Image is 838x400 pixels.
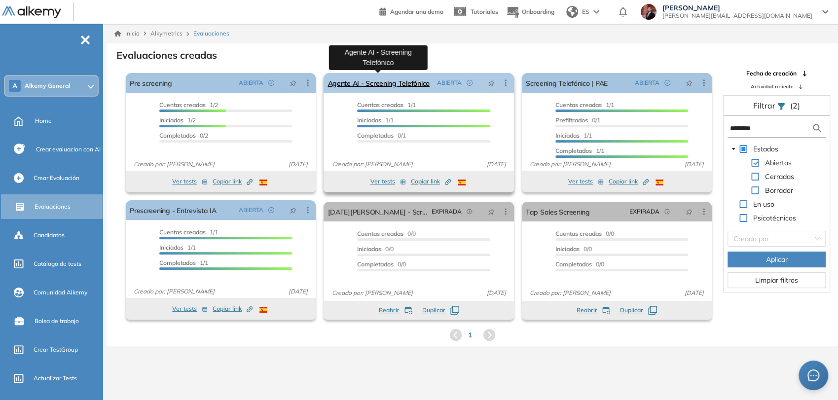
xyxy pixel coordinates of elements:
span: Creado por: [PERSON_NAME] [526,289,615,297]
img: ESP [259,180,267,185]
span: Iniciadas [357,116,381,124]
h3: Evaluaciones creadas [116,49,217,61]
span: Abiertas [763,157,794,169]
button: pushpin [282,75,304,91]
a: Tap Sales Screening [526,202,590,221]
span: [DATE] [681,160,708,169]
span: Completados [555,147,592,154]
span: Limpiar filtros [755,275,798,286]
span: 1/1 [159,259,208,266]
span: (2) [790,100,800,111]
span: pushpin [686,79,692,87]
span: Onboarding [522,8,554,15]
span: Cerradas [765,172,794,181]
span: Creado por: [PERSON_NAME] [328,160,416,169]
button: Limpiar filtros [728,272,826,288]
span: 0/0 [357,230,416,237]
button: pushpin [480,204,502,219]
span: Tutoriales [471,8,498,15]
a: [DATE][PERSON_NAME] - Screening [328,202,427,221]
button: Ver tests [172,176,208,187]
button: Copiar link [213,303,253,315]
span: pushpin [290,79,296,87]
span: Abiertas [765,158,792,167]
span: 1/1 [159,228,218,236]
span: Iniciadas [555,245,580,253]
span: field-time [467,209,473,215]
span: Actividad reciente [751,83,793,90]
span: Filtrar [753,101,777,110]
span: Copiar link [411,177,451,186]
span: [DATE] [285,160,312,169]
button: Duplicar [620,306,657,315]
span: 0/0 [555,245,592,253]
span: Cerradas [763,171,796,182]
span: En uso [753,200,774,209]
span: [DATE] [681,289,708,297]
span: Cuentas creadas [555,230,602,237]
button: Ver tests [172,303,208,315]
img: ESP [656,180,663,185]
a: Screening Telefónico | PAE [526,73,608,93]
span: Borrador [763,184,795,196]
button: pushpin [678,204,700,219]
span: Comunidad Alkemy [34,288,87,297]
span: Completados [159,259,196,266]
span: Completados [357,260,394,268]
span: 1/2 [159,116,196,124]
img: search icon [811,122,823,135]
a: Pre screening [130,73,172,93]
button: Duplicar [422,306,459,315]
span: [DATE] [483,289,510,297]
span: ABIERTA [239,206,263,215]
span: Psicotécnicos [753,214,796,222]
button: Onboarding [506,1,554,23]
a: Agente AI - Screening Telefónico [328,73,430,93]
button: Copiar link [609,176,649,187]
button: Aplicar [728,252,826,267]
span: message [807,369,819,381]
span: 0/2 [159,132,208,139]
span: ABIERTA [635,78,659,87]
img: world [566,6,578,18]
div: Agente AI - Screening Telefónico [329,45,428,70]
span: Agendar una demo [390,8,443,15]
span: 0/0 [357,245,394,253]
span: Prefiltrados [555,116,588,124]
span: Copiar link [609,177,649,186]
span: Estados [751,143,780,155]
button: pushpin [480,75,502,91]
a: Agendar una demo [379,5,443,17]
span: ES [582,7,589,16]
span: Completados [357,132,394,139]
span: Copiar link [213,177,253,186]
span: 1/2 [159,101,218,109]
span: 1/1 [357,101,416,109]
span: [PERSON_NAME] [662,4,812,12]
span: 1/1 [159,244,196,251]
span: 0/1 [555,116,600,124]
span: Actualizar Tests [34,374,77,383]
button: Copiar link [213,176,253,187]
span: 0/1 [357,132,406,139]
span: Cuentas creadas [555,101,602,109]
span: Crear TestGroup [34,345,78,354]
span: Borrador [765,186,793,195]
span: Creado por: [PERSON_NAME] [328,289,416,297]
span: Catálogo de tests [34,259,81,268]
span: check-circle [664,80,670,86]
span: 1/1 [555,101,614,109]
button: pushpin [678,75,700,91]
span: 0/0 [555,230,614,237]
span: ABIERTA [239,78,263,87]
span: Cuentas creadas [159,101,206,109]
span: Cuentas creadas [357,101,403,109]
span: 0/0 [357,260,406,268]
span: 1/1 [357,116,394,124]
span: pushpin [686,208,692,216]
img: arrow [593,10,599,14]
span: Duplicar [620,306,643,315]
span: [DATE] [483,160,510,169]
span: Psicotécnicos [751,212,798,224]
span: check-circle [268,80,274,86]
